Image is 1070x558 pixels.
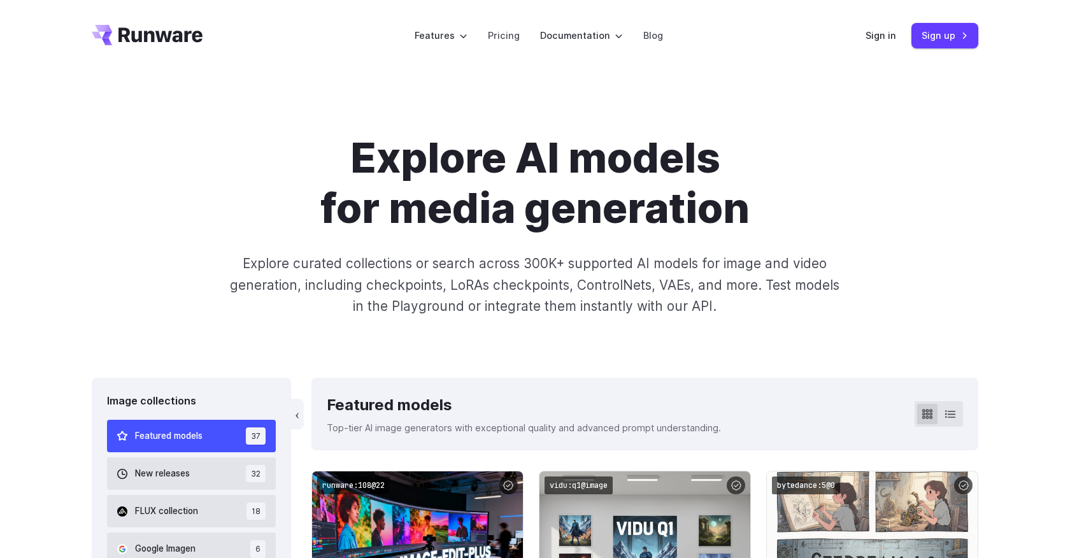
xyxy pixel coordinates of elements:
[107,495,276,527] button: FLUX collection 18
[246,503,266,520] span: 18
[225,253,845,317] p: Explore curated collections or search across 300K+ supported AI models for image and video genera...
[772,476,840,495] code: bytedance:5@0
[92,25,203,45] a: Go to /
[135,429,203,443] span: Featured models
[135,467,190,481] span: New releases
[911,23,978,48] a: Sign up
[107,457,276,490] button: New releases 32
[250,540,266,557] span: 6
[866,28,896,43] a: Sign in
[246,427,266,445] span: 37
[540,28,623,43] label: Documentation
[327,420,721,435] p: Top-tier AI image generators with exceptional quality and advanced prompt understanding.
[135,504,198,519] span: FLUX collection
[415,28,467,43] label: Features
[107,420,276,452] button: Featured models 37
[488,28,520,43] a: Pricing
[246,465,266,482] span: 32
[317,476,390,495] code: runware:108@22
[545,476,613,495] code: vidu:q1@image
[135,542,196,556] span: Google Imagen
[291,399,304,429] button: ‹
[107,393,276,410] div: Image collections
[643,28,663,43] a: Blog
[180,132,890,232] h1: Explore AI models for media generation
[327,393,721,417] div: Featured models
